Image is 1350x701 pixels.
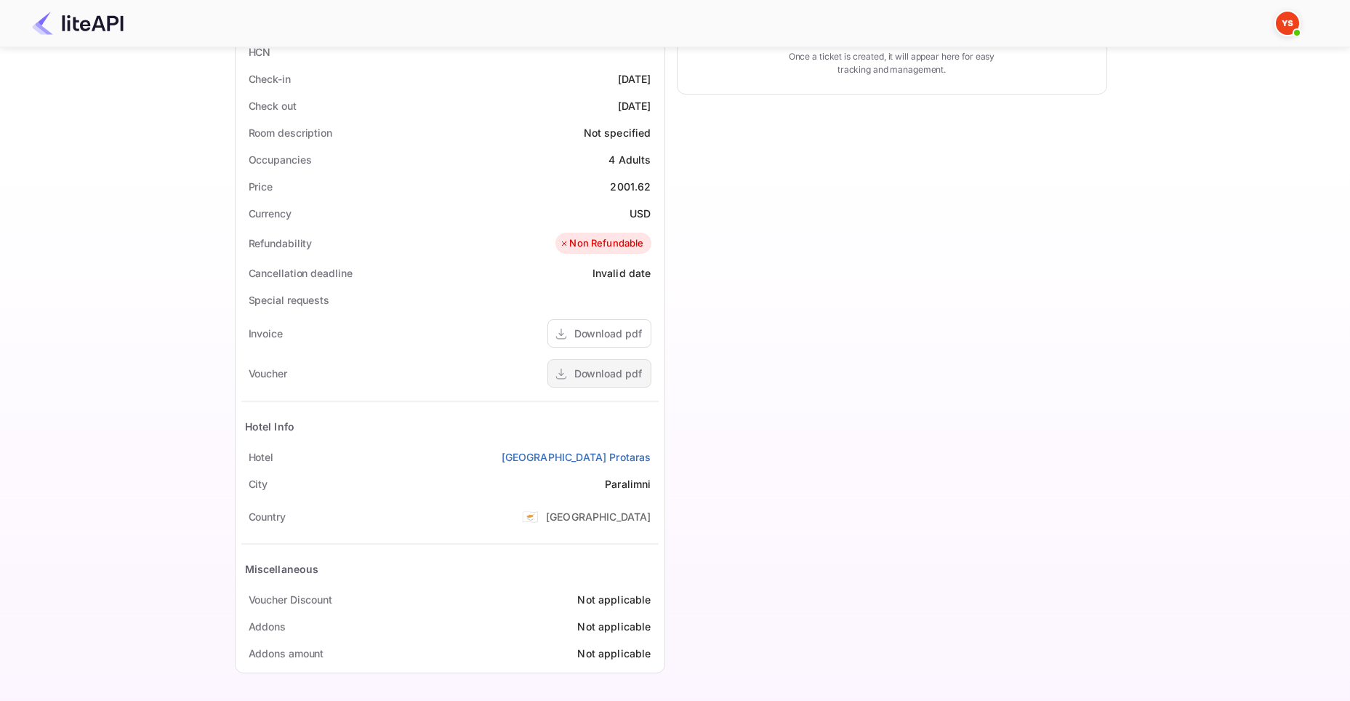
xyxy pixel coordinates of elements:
[577,592,651,607] div: Not applicable
[249,449,274,465] div: Hotel
[546,509,651,524] div: [GEOGRAPHIC_DATA]
[618,98,651,113] div: [DATE]
[592,265,651,281] div: Invalid date
[584,125,651,140] div: Not specified
[777,50,1007,76] p: Once a ticket is created, it will appear here for easy tracking and management.
[1276,12,1299,35] img: Yandex Support
[249,476,268,492] div: City
[249,206,292,221] div: Currency
[32,12,124,35] img: LiteAPI Logo
[249,292,329,308] div: Special requests
[249,236,313,251] div: Refundability
[249,326,283,341] div: Invoice
[618,71,651,87] div: [DATE]
[249,98,297,113] div: Check out
[249,592,332,607] div: Voucher Discount
[630,206,651,221] div: USD
[249,646,324,661] div: Addons amount
[249,152,312,167] div: Occupancies
[608,152,651,167] div: 4 Adults
[610,179,651,194] div: 2001.62
[249,71,291,87] div: Check-in
[249,265,353,281] div: Cancellation deadline
[249,619,286,634] div: Addons
[559,236,643,251] div: Non Refundable
[605,476,651,492] div: Paralimni
[249,179,273,194] div: Price
[249,44,271,60] div: HCN
[577,619,651,634] div: Not applicable
[522,503,539,529] span: United States
[249,125,332,140] div: Room description
[245,419,295,434] div: Hotel Info
[574,326,642,341] div: Download pdf
[574,366,642,381] div: Download pdf
[249,509,286,524] div: Country
[577,646,651,661] div: Not applicable
[245,561,319,577] div: Miscellaneous
[249,366,287,381] div: Voucher
[502,449,651,465] a: [GEOGRAPHIC_DATA] Protaras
